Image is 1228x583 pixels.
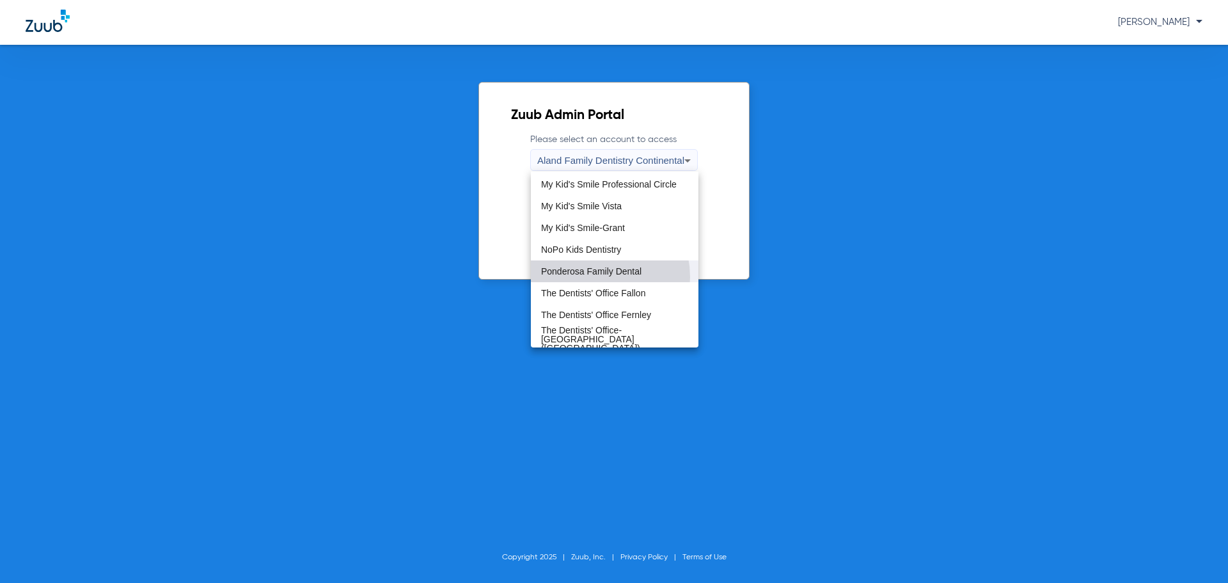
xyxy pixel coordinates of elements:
[541,245,621,254] span: NoPo Kids Dentistry
[541,223,625,232] span: My Kid's Smile-Grant
[541,267,642,276] span: Ponderosa Family Dental
[1164,522,1228,583] iframe: Chat Widget
[541,289,645,298] span: The Dentists' Office Fallon
[541,310,651,319] span: The Dentists' Office Fernley
[541,202,622,211] span: My Kid's Smile Vista
[541,180,677,189] span: My Kid's Smile Professional Circle
[541,326,688,353] span: The Dentists' Office-[GEOGRAPHIC_DATA] ([GEOGRAPHIC_DATA])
